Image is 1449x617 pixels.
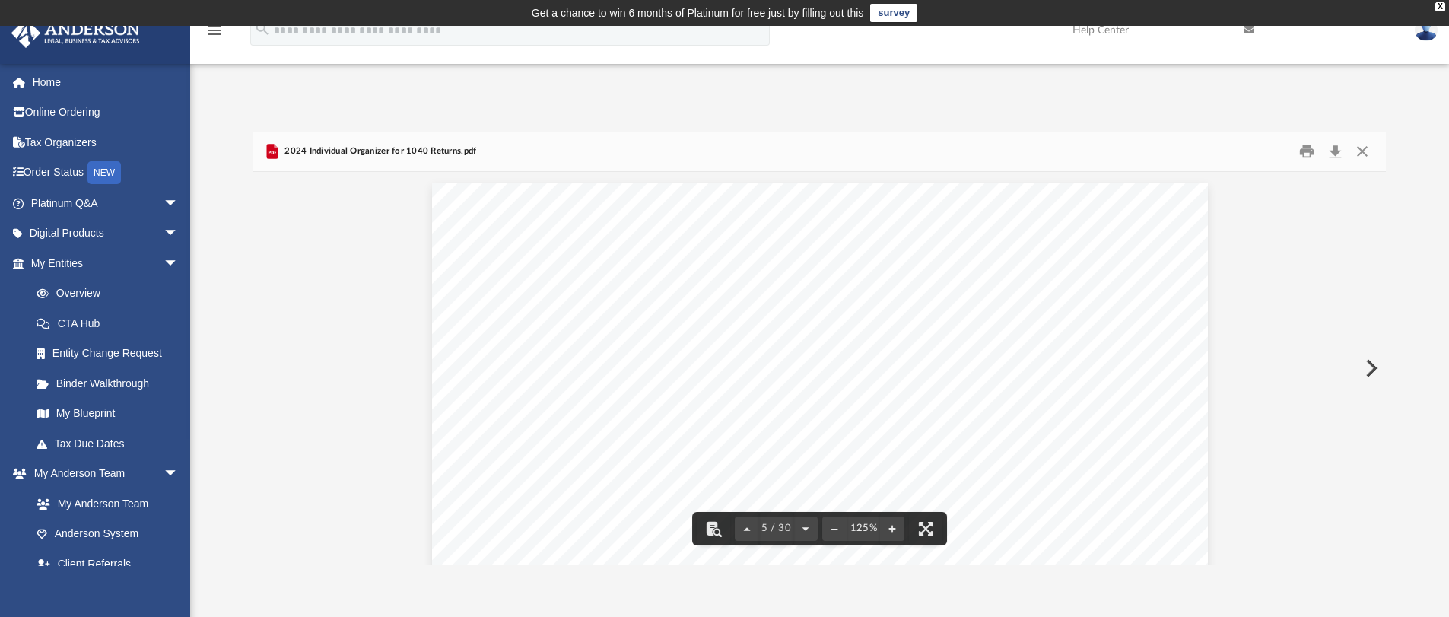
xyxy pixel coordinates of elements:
img: User Pic [1415,19,1438,41]
button: Next page [793,512,818,545]
span: 2024 Individual Organizer for 1040 Returns.pdf [281,145,476,158]
a: Client Referrals [21,549,194,579]
a: Platinum Q&Aarrow_drop_down [11,188,202,218]
a: My Anderson Team [21,488,186,519]
a: Home [11,67,202,97]
a: CTA Hub [21,308,202,339]
div: Document Viewer [253,172,1387,565]
a: My Anderson Teamarrow_drop_down [11,459,194,489]
div: File preview [253,172,1387,565]
button: Next File [1353,347,1387,390]
span: arrow_drop_down [164,248,194,279]
div: NEW [87,161,121,184]
span: arrow_drop_down [164,188,194,219]
div: Preview [253,132,1387,565]
span: 5 / 30 [759,523,794,533]
a: Anderson System [21,519,194,549]
button: Zoom in [880,512,904,545]
button: Previous page [735,512,759,545]
div: Current zoom level [847,523,880,533]
a: Order StatusNEW [11,157,202,189]
a: My Entitiesarrow_drop_down [11,248,202,278]
div: Get a chance to win 6 months of Platinum for free just by filling out this [532,4,864,22]
span: arrow_drop_down [164,218,194,250]
i: search [254,21,271,37]
a: Overview [21,278,202,309]
button: Zoom out [822,512,847,545]
button: Toggle findbar [697,512,730,545]
span: ATTENTION: TAX PREPARATION DEPARTMENT [589,468,869,481]
a: Tax Organizers [11,127,202,157]
i: menu [205,21,224,40]
span: To: [PERSON_NAME] Business Advisors: 702.664.0545 [589,517,928,531]
div: close [1435,2,1445,11]
a: survey [870,4,917,22]
button: Download [1321,140,1349,164]
button: Enter fullscreen [909,512,942,545]
span: Fax Cover Page [589,370,935,419]
img: Anderson Advisors Platinum Portal [7,18,145,48]
span: arrow_drop_down [164,459,194,490]
a: Tax Due Dates [21,428,202,459]
a: menu [205,29,224,40]
button: Close [1349,140,1376,164]
a: Entity Change Request [21,339,202,369]
a: Binder Walkthrough [21,368,202,399]
a: My Blueprint [21,399,194,429]
a: Digital Productsarrow_drop_down [11,218,202,249]
a: Online Ordering [11,97,202,128]
button: 5 / 30 [759,512,794,545]
button: Print [1292,140,1322,164]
